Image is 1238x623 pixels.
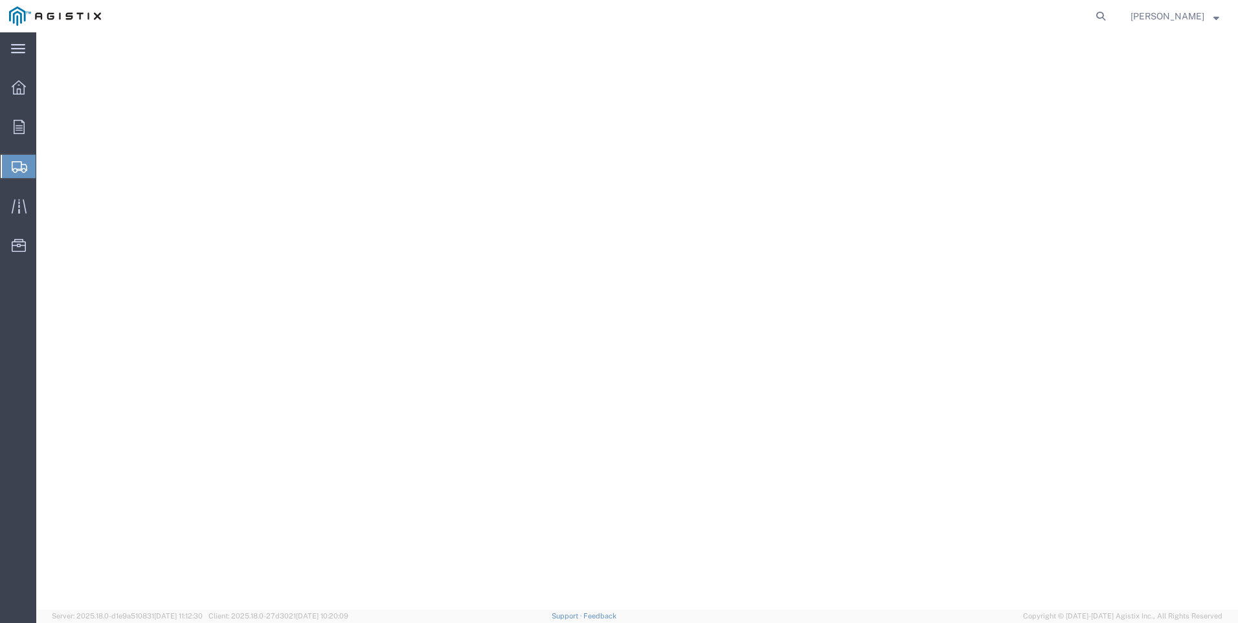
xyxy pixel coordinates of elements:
a: Feedback [583,612,616,620]
img: logo [9,6,101,26]
span: [DATE] 10:20:09 [296,612,348,620]
span: Server: 2025.18.0-d1e9a510831 [52,612,203,620]
button: [PERSON_NAME] [1130,8,1220,24]
span: Sharay Galdeira [1131,9,1204,23]
span: [DATE] 11:12:30 [154,612,203,620]
iframe: FS Legacy Container [36,32,1238,609]
span: Client: 2025.18.0-27d3021 [208,612,348,620]
a: Support [552,612,584,620]
span: Copyright © [DATE]-[DATE] Agistix Inc., All Rights Reserved [1023,611,1222,622]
